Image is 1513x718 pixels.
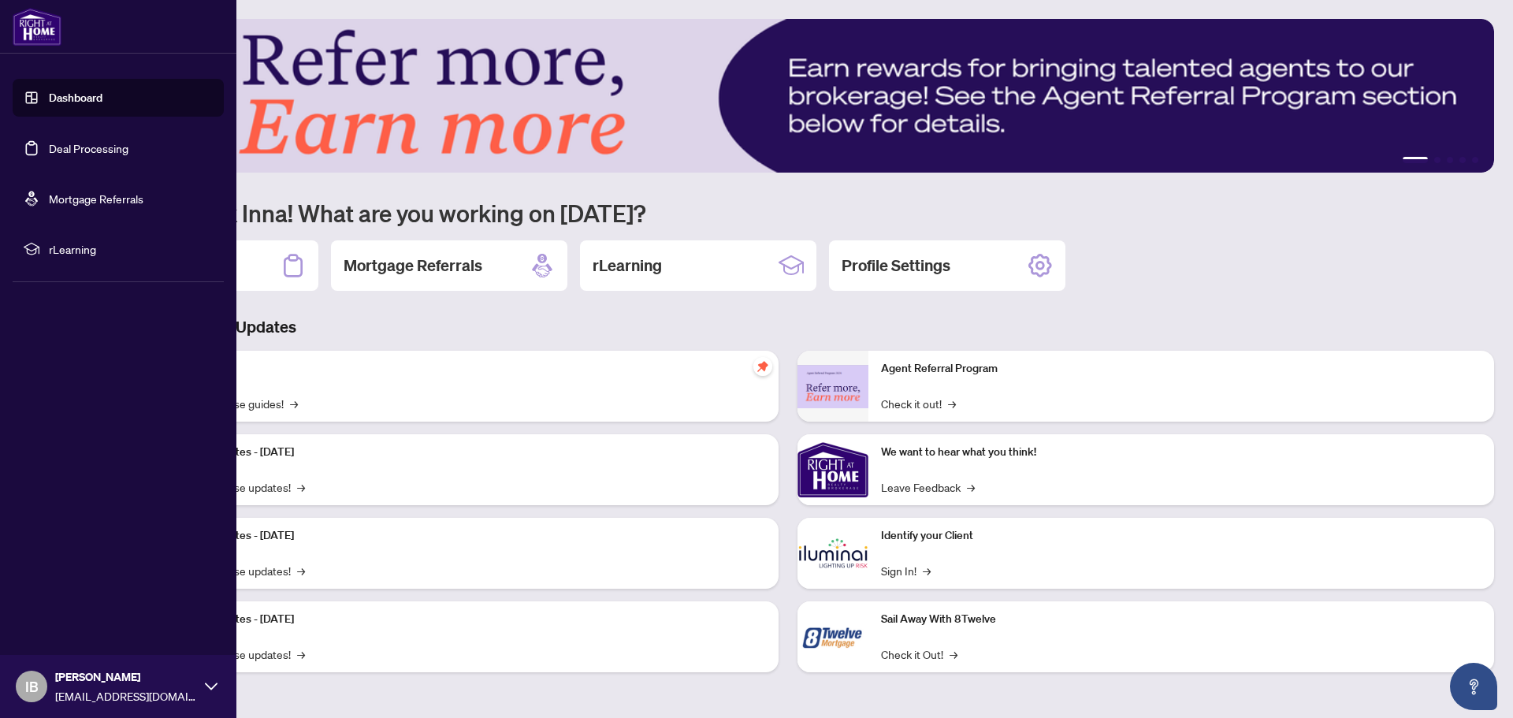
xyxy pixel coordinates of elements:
[344,255,482,277] h2: Mortgage Referrals
[49,141,128,155] a: Deal Processing
[881,360,1481,378] p: Agent Referral Program
[881,527,1481,545] p: Identify your Client
[165,360,766,378] p: Self-Help
[49,91,102,105] a: Dashboard
[950,645,957,663] span: →
[49,192,143,206] a: Mortgage Referrals
[797,601,868,672] img: Sail Away With 8Twelve
[165,444,766,461] p: Platform Updates - [DATE]
[49,240,213,258] span: rLearning
[297,645,305,663] span: →
[881,395,956,412] a: Check it out!→
[881,611,1481,628] p: Sail Away With 8Twelve
[881,478,975,496] a: Leave Feedback→
[82,19,1494,173] img: Slide 0
[297,478,305,496] span: →
[1447,157,1453,163] button: 3
[165,611,766,628] p: Platform Updates - [DATE]
[55,668,197,686] span: [PERSON_NAME]
[797,365,868,408] img: Agent Referral Program
[797,434,868,505] img: We want to hear what you think!
[1450,663,1497,710] button: Open asap
[1403,157,1428,163] button: 1
[593,255,662,277] h2: rLearning
[55,687,197,705] span: [EMAIL_ADDRESS][DOMAIN_NAME]
[967,478,975,496] span: →
[25,675,39,698] span: IB
[290,395,298,412] span: →
[1472,157,1478,163] button: 5
[923,562,931,579] span: →
[881,444,1481,461] p: We want to hear what you think!
[165,527,766,545] p: Platform Updates - [DATE]
[948,395,956,412] span: →
[1434,157,1441,163] button: 2
[297,562,305,579] span: →
[797,518,868,589] img: Identify your Client
[82,316,1494,338] h3: Brokerage & Industry Updates
[881,645,957,663] a: Check it Out!→
[13,8,61,46] img: logo
[842,255,950,277] h2: Profile Settings
[1459,157,1466,163] button: 4
[881,562,931,579] a: Sign In!→
[753,357,772,376] span: pushpin
[82,198,1494,228] h1: Welcome back Inna! What are you working on [DATE]?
